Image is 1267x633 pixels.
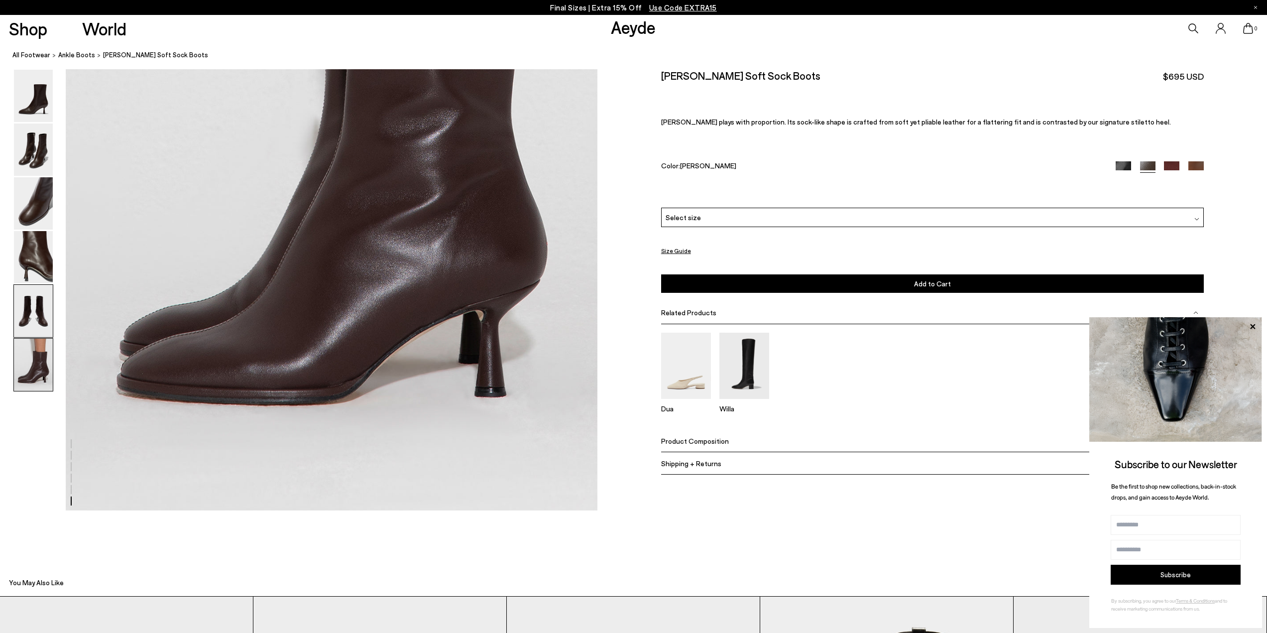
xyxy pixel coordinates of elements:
[1176,598,1215,604] a: Terms & Conditions
[1243,23,1253,34] a: 0
[661,69,820,82] h2: [PERSON_NAME] Soft Sock Boots
[661,404,711,413] p: Dua
[14,285,53,337] img: Dorothy Soft Sock Boots - Image 5
[661,118,1204,126] p: [PERSON_NAME] plays with proportion. Its sock-like shape is crafted from soft yet pliable leather...
[719,392,769,413] a: Willa Leather Over-Knee Boots Willa
[1111,598,1176,604] span: By subscribing, you agree to our
[1115,458,1237,470] span: Subscribe to our Newsletter
[550,1,717,14] p: Final Sizes | Extra 15% Off
[1089,317,1262,442] img: ca3f721fb6ff708a270709c41d776025.jpg
[1194,217,1199,222] img: svg%3E
[680,161,736,169] span: [PERSON_NAME]
[661,459,721,468] span: Shipping + Returns
[58,51,95,59] span: Ankle Boots
[661,274,1204,293] button: Add to Cart
[103,50,208,60] span: [PERSON_NAME] Soft Sock Boots
[1111,565,1241,585] button: Subscribe
[9,20,47,37] a: Shop
[649,3,717,12] span: Navigate to /collections/ss25-final-sizes
[58,50,95,60] a: Ankle Boots
[661,308,716,317] span: Related Products
[1253,26,1258,31] span: 0
[1193,310,1198,315] img: svg%3E
[611,16,656,37] a: Aeyde
[14,339,53,391] img: Dorothy Soft Sock Boots - Image 6
[914,279,951,288] span: Add to Cart
[661,245,691,257] button: Size Guide
[12,50,50,60] a: All Footwear
[14,177,53,230] img: Dorothy Soft Sock Boots - Image 3
[14,231,53,283] img: Dorothy Soft Sock Boots - Image 4
[661,161,1098,172] div: Color:
[1163,70,1204,83] span: $695 USD
[12,42,1267,69] nav: breadcrumb
[666,212,701,223] span: Select size
[719,404,769,413] p: Willa
[9,578,64,588] h2: You May Also Like
[1111,483,1236,501] span: Be the first to shop new collections, back-in-stock drops, and gain access to Aeyde World.
[14,124,53,176] img: Dorothy Soft Sock Boots - Image 2
[82,20,126,37] a: World
[661,437,729,445] span: Product Composition
[661,392,711,413] a: Dua Slingback Flats Dua
[719,333,769,399] img: Willa Leather Over-Knee Boots
[14,70,53,122] img: Dorothy Soft Sock Boots - Image 1
[661,333,711,399] img: Dua Slingback Flats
